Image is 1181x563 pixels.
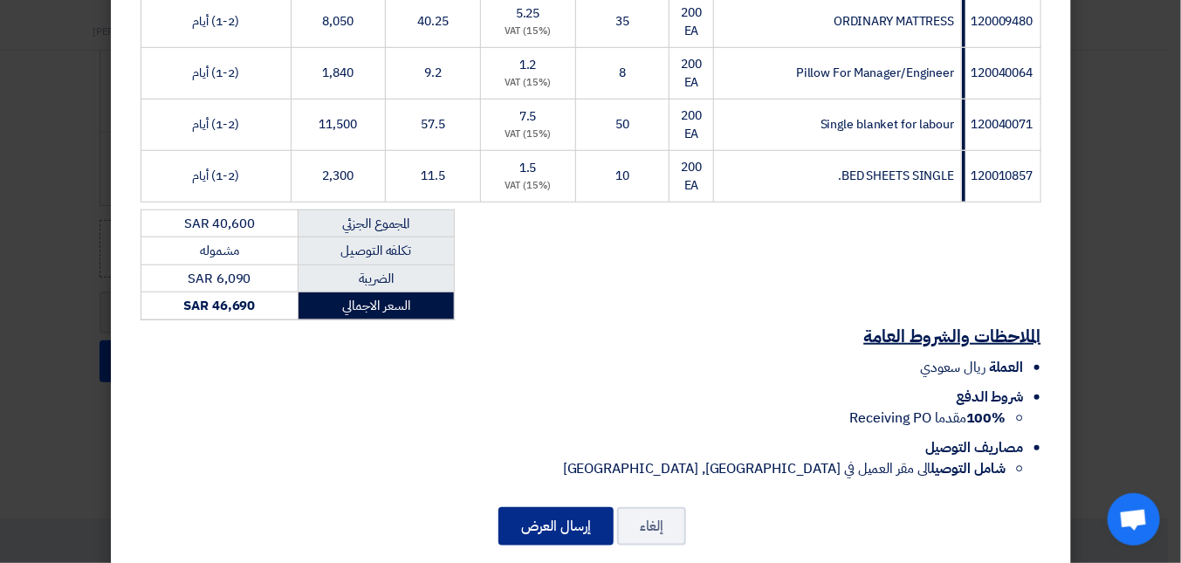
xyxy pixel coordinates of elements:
[920,357,985,378] span: ريال سعودي
[962,150,1040,202] td: 120010857
[488,76,568,91] div: (15%) VAT
[615,115,629,134] span: 50
[424,64,442,82] span: 9.2
[834,12,954,31] span: ORDINARY MATTRESS
[519,56,537,74] span: 1.2
[323,167,354,185] span: 2,300
[188,269,251,288] span: SAR 6,090
[488,179,568,194] div: (15%) VAT
[681,3,702,40] span: 200 EA
[417,12,449,31] span: 40.25
[200,241,238,260] span: مشموله
[323,64,354,82] span: 1,840
[141,458,1006,479] li: الى مقر العميل في [GEOGRAPHIC_DATA], [GEOGRAPHIC_DATA]
[193,12,239,31] span: (1-2) أيام
[498,507,614,546] button: إرسال العرض
[193,167,239,185] span: (1-2) أيام
[519,159,537,177] span: 1.5
[966,408,1006,429] strong: 100%
[989,357,1023,378] span: العملة
[299,237,454,265] td: تكلفه التوصيل
[962,47,1040,99] td: 120040064
[681,55,702,92] span: 200 EA
[319,115,357,134] span: 11,500
[925,437,1024,458] span: مصاريف التوصيل
[323,12,354,31] span: 8,050
[931,458,1006,479] strong: شامل التوصيل
[617,507,686,546] button: إلغاء
[615,12,629,31] span: 35
[619,64,626,82] span: 8
[141,209,299,237] td: SAR 40,600
[299,292,454,320] td: السعر الاجمالي
[681,106,702,143] span: 200 EA
[193,115,239,134] span: (1-2) أيام
[821,115,955,134] span: Single blanket for labour
[1108,493,1160,546] a: دردشة مفتوحة
[421,115,445,134] span: 57.5
[519,107,537,126] span: 7.5
[956,387,1023,408] span: شروط الدفع
[850,408,1006,429] span: مقدما Receiving PO
[864,323,1041,349] u: الملاحظات والشروط العامة
[299,264,454,292] td: الضريبة
[421,167,445,185] span: 11.5
[183,296,255,315] strong: SAR 46,690
[516,4,540,23] span: 5.25
[488,127,568,142] div: (15%) VAT
[838,167,954,185] span: BED SHEETS SINGLE.
[193,64,239,82] span: (1-2) أيام
[299,209,454,237] td: المجموع الجزئي
[962,99,1040,150] td: 120040071
[615,167,629,185] span: 10
[796,64,954,82] span: Pillow For Manager/Engineer
[681,158,702,195] span: 200 EA
[488,24,568,39] div: (15%) VAT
